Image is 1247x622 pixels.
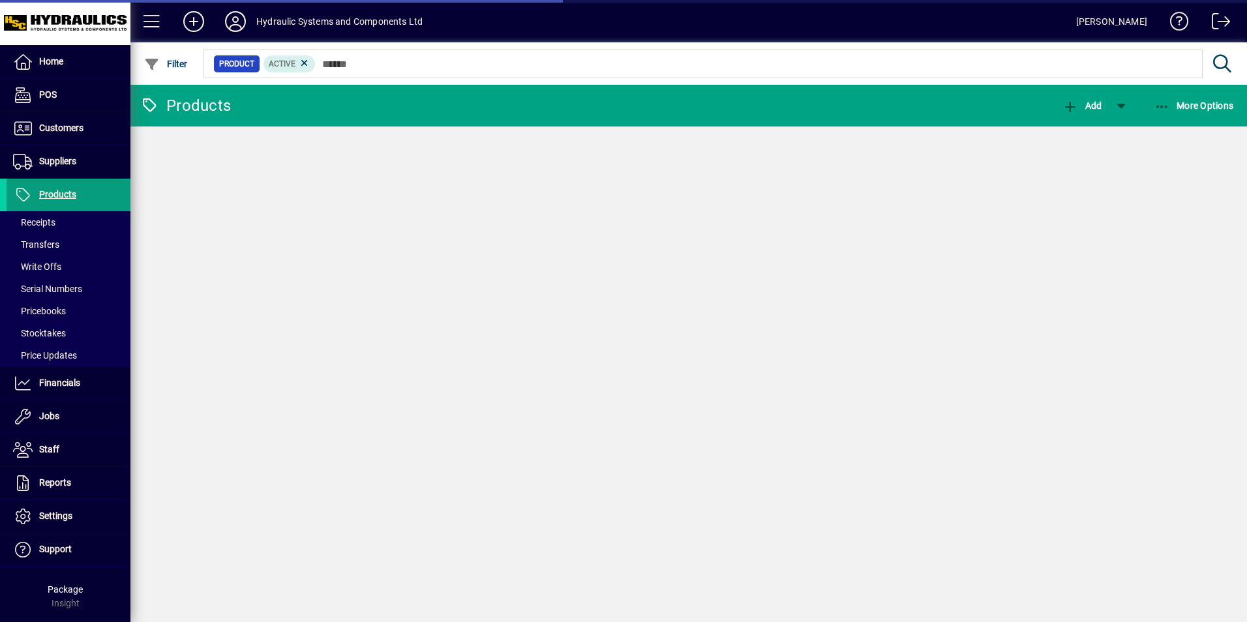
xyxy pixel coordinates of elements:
a: Logout [1202,3,1231,45]
span: Pricebooks [13,306,66,316]
a: Serial Numbers [7,278,130,300]
a: POS [7,79,130,111]
a: Reports [7,467,130,499]
a: Price Updates [7,344,130,366]
a: Settings [7,500,130,533]
span: Add [1062,100,1102,111]
span: Write Offs [13,261,61,272]
span: Product [219,57,254,70]
span: Receipts [13,217,55,228]
span: Suppliers [39,156,76,166]
button: Add [173,10,215,33]
span: Package [48,584,83,595]
a: Suppliers [7,145,130,178]
span: Filter [144,59,188,69]
a: Financials [7,367,130,400]
span: Jobs [39,411,59,421]
button: Add [1059,94,1105,117]
span: More Options [1154,100,1234,111]
a: Home [7,46,130,78]
span: Home [39,56,63,67]
a: Support [7,533,130,566]
span: Price Updates [13,350,77,361]
div: [PERSON_NAME] [1076,11,1147,32]
span: Support [39,544,72,554]
span: Settings [39,511,72,521]
a: Pricebooks [7,300,130,322]
a: Staff [7,434,130,466]
a: Receipts [7,211,130,233]
a: Write Offs [7,256,130,278]
span: Products [39,189,76,200]
a: Transfers [7,233,130,256]
span: POS [39,89,57,100]
div: Products [140,95,231,116]
button: Filter [141,52,191,76]
span: Reports [39,477,71,488]
a: Stocktakes [7,322,130,344]
div: Hydraulic Systems and Components Ltd [256,11,423,32]
span: Financials [39,378,80,388]
a: Customers [7,112,130,145]
span: Customers [39,123,83,133]
span: Stocktakes [13,328,66,338]
span: Active [269,59,295,68]
button: More Options [1151,94,1237,117]
mat-chip: Activation Status: Active [263,55,316,72]
span: Serial Numbers [13,284,82,294]
span: Transfers [13,239,59,250]
span: Staff [39,444,59,454]
a: Knowledge Base [1160,3,1189,45]
a: Jobs [7,400,130,433]
button: Profile [215,10,256,33]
